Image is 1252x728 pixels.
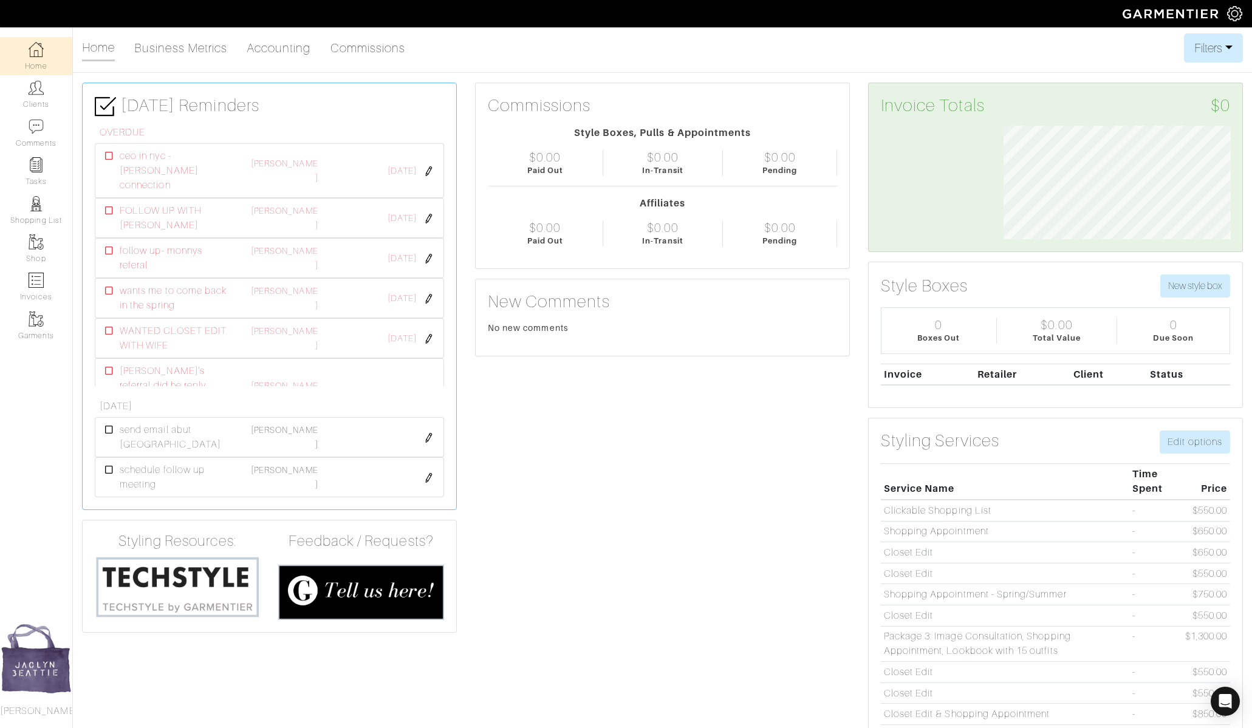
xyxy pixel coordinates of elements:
[1182,500,1230,521] td: $550.00
[278,565,443,620] img: feedback_requests-3821251ac2bd56c73c230f3229a5b25d6eb027adea667894f41107c140538ee0.png
[1129,682,1182,704] td: -
[134,36,227,60] a: Business Metrics
[1160,274,1230,298] button: New style box
[881,95,1230,116] h3: Invoice Totals
[529,150,561,165] div: $0.00
[881,563,1129,584] td: Closet Edit
[881,542,1129,563] td: Closet Edit
[881,704,1129,725] td: Closet Edit & Shopping Appointment
[388,252,417,265] span: [DATE]
[1182,542,1230,563] td: $650.00
[1182,704,1230,725] td: $850.00
[1182,563,1230,584] td: $550.00
[1182,521,1230,542] td: $650.00
[120,284,231,313] span: wants me to come back in the spring
[881,430,999,451] h3: Styling Services
[95,555,260,618] img: techstyle-93310999766a10050dc78ceb7f971a75838126fd19372ce40ba20cdf6a89b94b.png
[424,166,434,176] img: pen-cf24a1663064a2ec1b9c1bd2387e9de7a2fa800b781884d57f21acf72779bad2.png
[251,286,318,310] a: [PERSON_NAME]
[29,80,44,95] img: clients-icon-6bae9207a08558b7cb47a8932f037763ab4055f8c8b6bfacd5dc20c3e0201464.png
[424,334,434,344] img: pen-cf24a1663064a2ec1b9c1bd2387e9de7a2fa800b781884d57f21acf72779bad2.png
[29,311,44,327] img: garments-icon-b7da505a4dc4fd61783c78ac3ca0ef83fa9d6f193b1c9dc38574b1d14d53ca28.png
[424,473,434,483] img: pen-cf24a1663064a2ec1b9c1bd2387e9de7a2fa800b781884d57f21acf72779bad2.png
[881,464,1129,500] th: Service Name
[764,220,796,235] div: $0.00
[881,605,1129,626] td: Closet Edit
[527,235,563,247] div: Paid Out
[1129,464,1182,500] th: Time Spent
[642,165,683,176] div: In-Transit
[762,165,797,176] div: Pending
[120,203,231,233] span: FOLLOW UP WITH [PERSON_NAME]
[1211,95,1230,116] span: $0
[647,220,679,235] div: $0.00
[251,246,318,270] a: [PERSON_NAME]
[1211,687,1240,716] div: Open Intercom Messenger
[881,682,1129,704] td: Closet Edit
[388,292,417,305] span: [DATE]
[1129,584,1182,605] td: -
[29,196,44,211] img: stylists-icon-eb353228a002819b7ec25b43dbf5f0378dd9e0616d9560372ff212230b889e62.png
[95,532,260,550] h4: Styling Resources:
[251,425,318,449] a: [PERSON_NAME]
[881,276,968,296] h3: Style Boxes
[935,318,942,332] div: 0
[642,235,683,247] div: In-Transit
[881,521,1129,542] td: Shopping Appointment
[881,500,1129,521] td: Clickable Shopping List
[1033,332,1081,344] div: Total Value
[29,119,44,134] img: comment-icon-a0a6a9ef722e966f86d9cbdc48e553b5cf19dbc54f86b18d962a5391bc8f6eb6.png
[1147,364,1230,385] th: Status
[424,294,434,304] img: pen-cf24a1663064a2ec1b9c1bd2387e9de7a2fa800b781884d57f21acf72779bad2.png
[1160,430,1230,454] a: Edit options
[647,150,679,165] div: $0.00
[1129,542,1182,563] td: -
[1182,464,1230,500] th: Price
[120,149,231,192] span: ceo in nyc - [PERSON_NAME] connection
[762,235,797,247] div: Pending
[488,126,837,140] div: Style Boxes, Pulls & Appointments
[917,332,960,344] div: Boxes Out
[251,465,318,489] a: [PERSON_NAME]
[1129,704,1182,725] td: -
[1129,626,1182,662] td: -
[29,42,44,57] img: dashboard-icon-dbcd8f5a0b271acd01030246c82b418ddd0df26cd7fceb0bd07c9910d44c42f6.png
[95,95,444,117] h3: [DATE] Reminders
[278,532,443,550] h4: Feedback / Requests?
[120,243,231,273] span: follow up- monnys referal
[251,206,318,230] a: [PERSON_NAME]
[1182,605,1230,626] td: $550.00
[1070,364,1147,385] th: Client
[251,381,318,405] a: [PERSON_NAME]
[764,150,796,165] div: $0.00
[1117,3,1227,24] img: garmentier-logo-header-white-b43fb05a5012e4ada735d5af1a66efaba907eab6374d6393d1fbf88cb4ef424d.png
[488,291,837,312] h3: New Comments
[881,662,1129,683] td: Closet Edit
[881,584,1129,605] td: Shopping Appointment - Spring/Summer
[82,35,115,61] a: Home
[120,463,231,492] span: schedule follow up meeting
[1170,318,1177,332] div: 0
[29,273,44,288] img: orders-icon-0abe47150d42831381b5fb84f609e132dff9fe21cb692f30cb5eec754e2cba89.png
[120,364,231,422] span: [PERSON_NAME]'s referral did he reply about [GEOGRAPHIC_DATA]?
[527,165,563,176] div: Paid Out
[1227,6,1242,21] img: gear-icon-white-bd11855cb880d31180b6d7d6211b90ccbf57a29d726f0c71d8c61bd08dd39cc2.png
[251,158,318,183] a: [PERSON_NAME]
[1182,626,1230,662] td: $1,300.00
[388,165,417,178] span: [DATE]
[29,157,44,172] img: reminder-icon-8004d30b9f0a5d33ae49ab947aed9ed385cf756f9e5892f1edd6e32f2345188e.png
[29,234,44,250] img: garments-icon-b7da505a4dc4fd61783c78ac3ca0ef83fa9d6f193b1c9dc38574b1d14d53ca28.png
[424,214,434,223] img: pen-cf24a1663064a2ec1b9c1bd2387e9de7a2fa800b781884d57f21acf72779bad2.png
[529,220,561,235] div: $0.00
[488,95,591,116] h3: Commissions
[1153,332,1193,344] div: Due Soon
[388,332,417,345] span: [DATE]
[100,401,444,412] h6: [DATE]
[488,322,837,334] div: No new comments
[424,433,434,443] img: pen-cf24a1663064a2ec1b9c1bd2387e9de7a2fa800b781884d57f21acf72779bad2.png
[1129,605,1182,626] td: -
[424,254,434,264] img: pen-cf24a1663064a2ec1b9c1bd2387e9de7a2fa800b781884d57f21acf72779bad2.png
[1129,521,1182,542] td: -
[1129,662,1182,683] td: -
[330,36,406,60] a: Commissions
